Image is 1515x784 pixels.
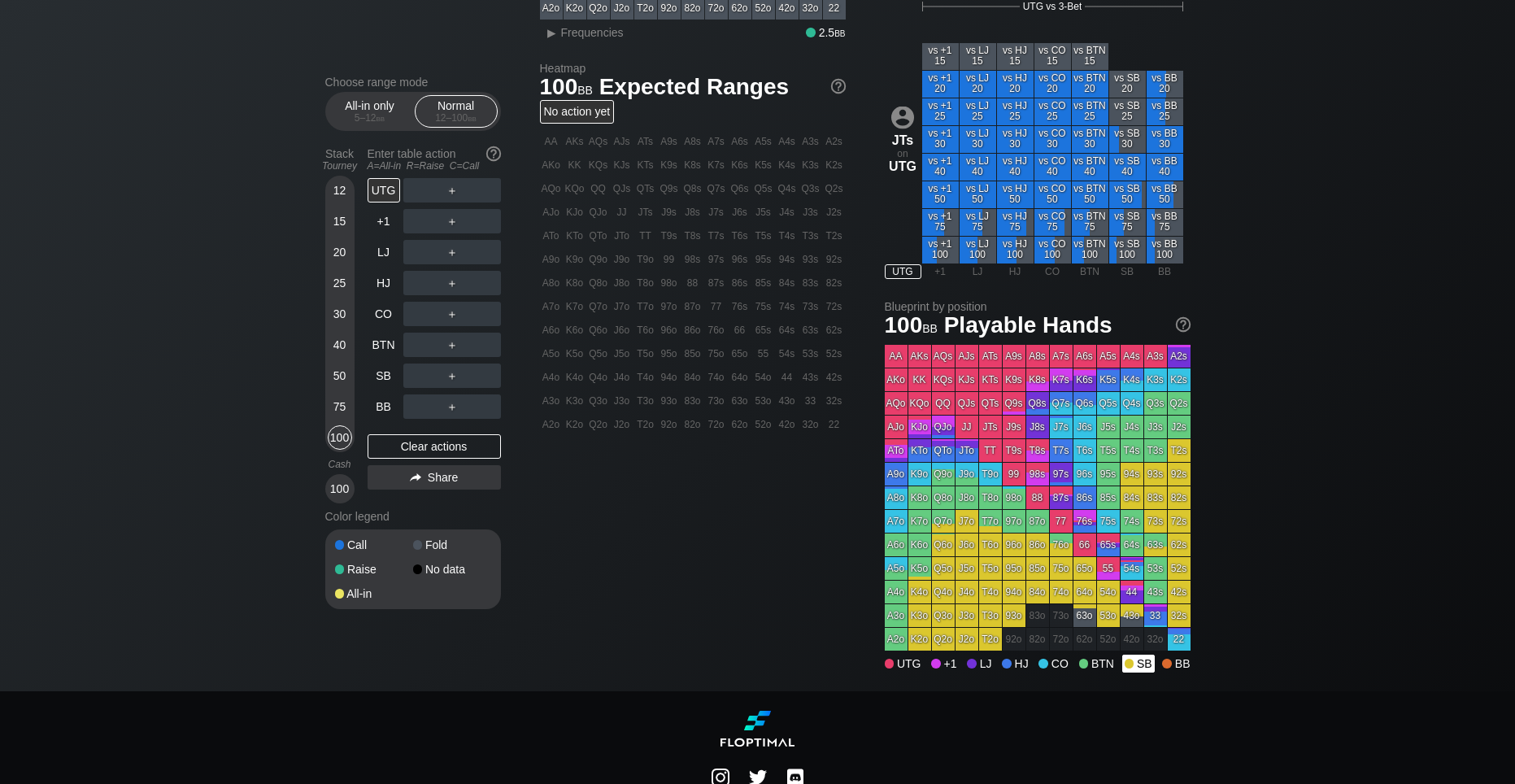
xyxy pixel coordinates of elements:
div: K4s [776,154,799,176]
div: 83s [799,272,822,294]
span: UTG vs 3-Bet [1023,1,1082,12]
div: K5o [564,342,586,365]
div: A4s [776,130,799,153]
div: KQo [564,177,586,200]
div: J3s [799,201,822,224]
div: A6o [540,319,563,342]
div: J9s [658,201,681,224]
div: 93s [799,248,822,271]
div: Call [335,539,413,551]
span: bb [377,112,385,124]
div: 66 [729,319,751,342]
div: A7s [705,130,728,153]
div: vs CO 30 [1034,126,1071,153]
div: 42s [823,366,846,389]
div: K5s [752,154,775,176]
div: 85s [752,272,775,294]
div: +1 [922,264,959,279]
div: Q9s [658,177,681,200]
div: vs +1 25 [922,98,959,125]
div: 95o [658,342,681,365]
div: 74s [776,295,799,318]
div: KJs [611,154,633,176]
div: KQs [932,368,955,391]
div: vs HJ 25 [997,98,1034,125]
div: ATs [979,345,1002,368]
div: J9o [611,248,633,271]
div: Q5o [587,342,610,365]
div: vs CO 40 [1034,154,1071,181]
div: Q6o [587,319,610,342]
div: vs SB 100 [1109,237,1146,264]
div: Enter table action [368,141,501,178]
div: 86o [681,319,704,342]
div: K4o [564,366,586,389]
div: 63s [799,319,822,342]
div: 12 – 100 [422,112,490,124]
div: vs HJ 50 [997,181,1034,208]
div: A8s [1026,345,1049,368]
img: help.32db89a4.svg [829,77,847,95]
div: vs CO 75 [1034,209,1071,236]
div: vs SB 30 [1109,126,1146,153]
div: T4s [776,224,799,247]
div: vs BB 50 [1147,181,1183,208]
img: help.32db89a4.svg [1174,316,1192,333]
div: QQ [587,177,610,200]
div: A7s [1050,345,1073,368]
h2: Blueprint by position [885,300,1191,313]
div: T2s [823,224,846,247]
div: vs LJ 40 [960,154,996,181]
div: 65o [729,342,751,365]
div: BTN [368,333,400,357]
div: vs SB 75 [1109,209,1146,236]
div: T5o [634,342,657,365]
div: BTN [1072,264,1108,279]
div: T4o [634,366,657,389]
div: AKs [564,130,586,153]
div: A5s [752,130,775,153]
div: vs BTN 50 [1072,181,1108,208]
div: vs BB 100 [1147,237,1183,264]
div: vs LJ 20 [960,71,996,98]
div: 100 [328,425,352,450]
div: vs +1 75 [922,209,959,236]
div: Q2s [823,177,846,200]
div: 20 [328,240,352,264]
div: A2s [823,130,846,153]
div: TT [634,224,657,247]
div: A4o [540,366,563,389]
div: 65s [752,319,775,342]
div: vs CO 20 [1034,71,1071,98]
div: Q4s [776,177,799,200]
div: Normal [419,96,494,127]
div: Q5s [752,177,775,200]
div: KTo [564,224,586,247]
div: T8o [634,272,657,294]
div: AKs [908,345,931,368]
div: ATo [540,224,563,247]
div: BB [1147,264,1183,279]
div: vs HJ 40 [997,154,1034,181]
div: Q7o [587,295,610,318]
div: Tourney [319,160,361,172]
div: KK [564,154,586,176]
div: vs LJ 75 [960,209,996,236]
div: 43s [799,366,822,389]
div: AA [885,345,908,368]
div: ＋ [403,178,501,203]
div: LJ [368,240,400,264]
div: T7o [634,295,657,318]
img: help.32db89a4.svg [485,145,503,163]
div: QTs [634,177,657,200]
div: 75o [705,342,728,365]
div: vs HJ 75 [997,209,1034,236]
div: KTs [634,154,657,176]
div: 76o [705,319,728,342]
div: vs LJ 100 [960,237,996,264]
div: 62s [823,319,846,342]
div: 12 [328,178,352,203]
div: K7o [564,295,586,318]
div: 64s [776,319,799,342]
div: vs CO 25 [1034,98,1071,125]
